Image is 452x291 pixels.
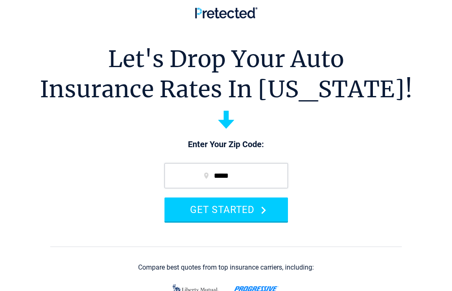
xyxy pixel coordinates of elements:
img: Pretected Logo [195,7,257,18]
input: zip code [164,163,288,188]
button: GET STARTED [164,197,288,221]
div: Compare best quotes from top insurance carriers, including: [138,264,314,271]
h1: Let's Drop Your Auto Insurance Rates In [US_STATE]! [40,44,413,104]
p: Enter Your Zip Code: [156,139,296,151]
